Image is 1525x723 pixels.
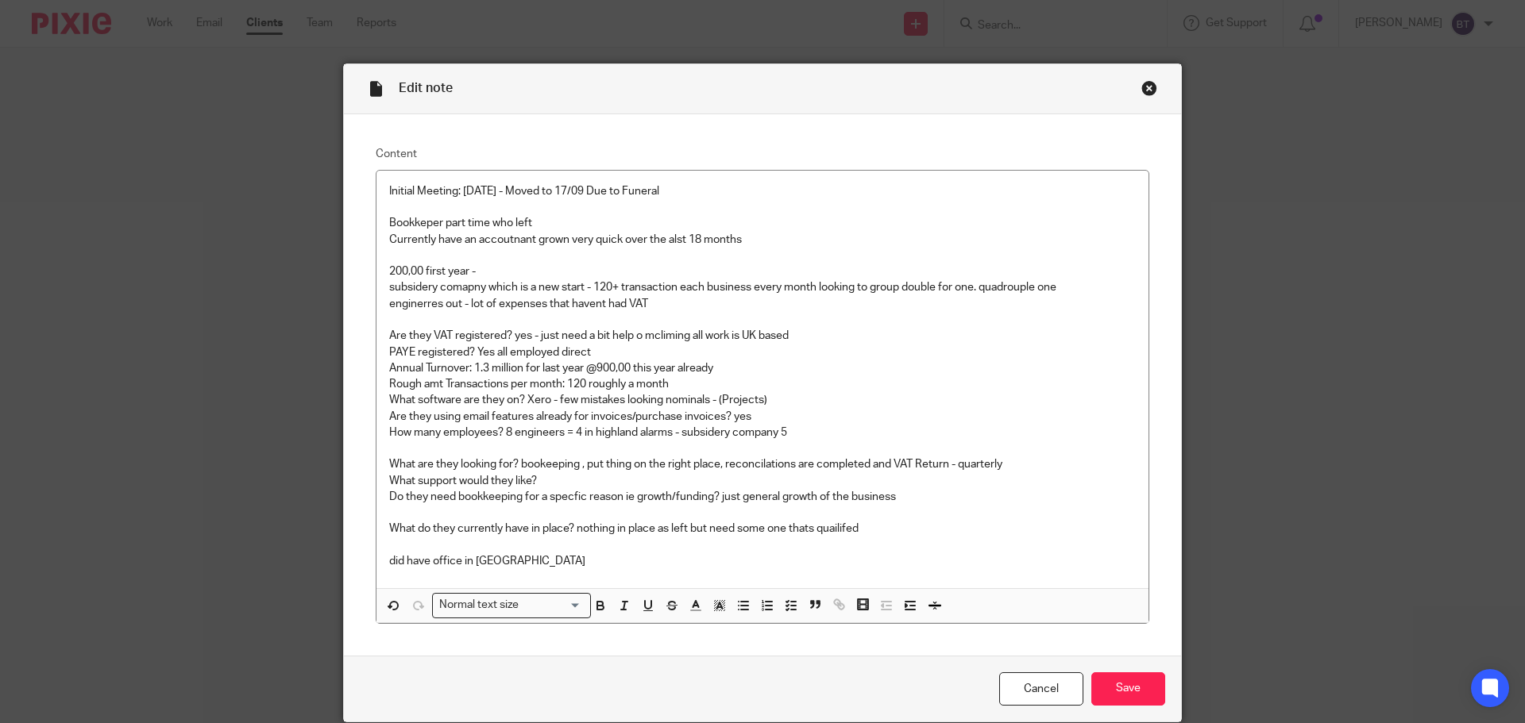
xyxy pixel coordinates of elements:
p: Rough amt Transactions per month: 120 roughly a month [389,376,1136,392]
a: Cancel [999,672,1083,706]
span: Normal text size [436,597,523,613]
p: 200,00 first year - [389,263,1136,279]
input: Search for option [524,597,581,613]
p: subsidery comapny which is a new start - 120+ transaction each business every month looking to gr... [389,279,1136,295]
p: Initial Meeting: [DATE] - Moved to 17/09 Due to Funeral [389,183,1136,199]
span: Edit note [399,82,453,94]
p: PAYE registered? Yes all employed direct [389,344,1136,360]
p: Are they VAT registered? yes - just need a bit help o mcliming all work is UK based [389,328,1136,344]
p: enginerres out - lot of expenses that havent had VAT [389,296,1136,329]
input: Save [1091,672,1165,706]
label: Content [376,146,1149,162]
p: did have office in [GEOGRAPHIC_DATA] [389,553,1136,569]
p: Annual Turnover: 1.3 million for last year @900,00 this year already [389,360,1136,376]
p: What do they currently have in place? nothing in place as left but need some one thats quailifed [389,505,1136,537]
p: Do they need bookkeeping for a specfic reason ie growth/funding? just general growth of the business [389,489,1136,505]
p: What software are they on? Xero - few mistakes looking nominals - (Projects) [389,392,1136,408]
p: What are they looking for? bookeeping , put thing on the right place, reconcilations are complete... [389,456,1136,472]
div: Search for option [432,593,591,617]
p: What support would they like? [389,473,1136,489]
div: Close this dialog window [1141,80,1157,96]
p: How many employees? 8 engineers = 4 in highland alarms - subsidery company 5 [389,425,1136,440]
p: Are they using email features already for invoices/purchase invoices? yes [389,409,1136,425]
p: Currently have an accoutnant grown very quick over the alst 18 months [389,232,1136,248]
p: Bookkeper part time who left [389,215,1136,231]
